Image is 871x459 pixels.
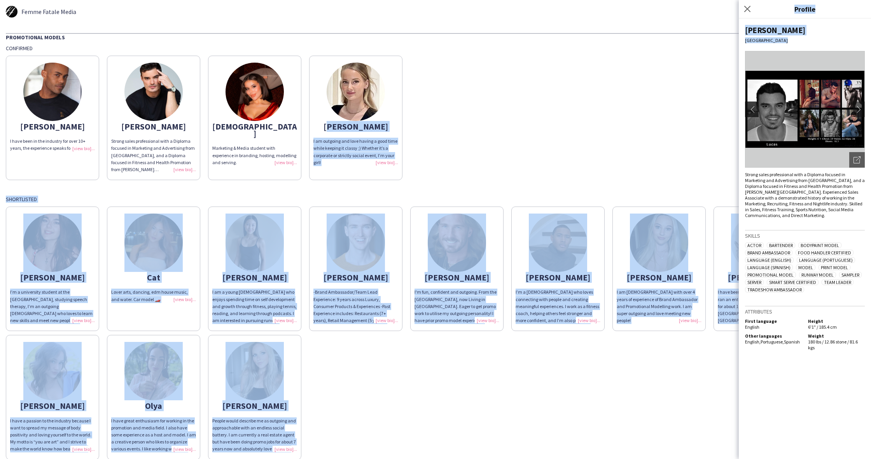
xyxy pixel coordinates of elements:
div: I have been in the industry for over 10+ years, the experience speaks for itself... [10,138,95,152]
img: thumb-63f7f53e959ce.jpeg [226,214,284,272]
span: Runway Model [799,272,836,278]
span: 6'1" / 185.4 cm [808,324,837,330]
img: thumb-2e9b7ce9-680a-44ea-8adf-db27e7a57aee.png [23,342,82,400]
img: thumb-677d7a4e19c05.jpg [529,214,587,272]
span: Language (English) [745,257,794,263]
span: Food Handler Certified [796,250,854,256]
span: Promotional Model [745,272,796,278]
div: [PERSON_NAME] [415,274,499,281]
div: [PERSON_NAME] [313,123,398,130]
span: Tradeshow Ambassador [745,287,804,293]
h5: First language [745,318,802,324]
div: People would describe me as outgoing and approachable with an endless social battery. I am curren... [212,417,297,453]
div: I have been a model and business owner, I ran an entertainment and events business for about 10 y... [718,289,803,324]
div: [PERSON_NAME] [111,123,196,130]
span: Brand Ambassador [745,250,792,256]
img: thumb-1d5e92f9-4f15-4484-a717-e9daa625263f.jpg [124,214,183,272]
img: thumb-64119321-85fc-47b7-b6db-7214232ac2a2.png [327,63,385,121]
div: Confirmed [6,45,865,52]
img: Crew avatar or photo [745,51,865,168]
span: English [745,324,759,330]
div: Olya [111,402,196,409]
img: thumb-644820e3bcc2e.jpeg [327,214,385,272]
div: [PERSON_NAME] [10,274,95,281]
h5: Height [808,318,865,324]
span: Language (Spanish) [745,265,793,270]
span: Actor [745,242,764,248]
div: [PERSON_NAME] [212,402,297,409]
div: [GEOGRAPHIC_DATA] [745,37,865,43]
span: Server [745,279,764,285]
div: [PERSON_NAME] [313,274,398,281]
div: [PERSON_NAME] [718,274,803,281]
h3: Attributes [745,308,865,315]
div: Strong sales professional with a Diploma focused in Marketing and Advertising from [GEOGRAPHIC_DA... [111,138,196,173]
img: thumb-67587c1c40245.jpeg [226,342,284,400]
span: Bodypaint Model [798,242,841,248]
div: [PERSON_NAME] [516,274,600,281]
div: Cat [111,274,196,281]
div: Promotional Models [6,33,865,41]
span: Language (Portuguese) [797,257,855,263]
div: [PERSON_NAME] [10,123,95,130]
h3: Profile [739,4,871,14]
span: English , [745,339,761,345]
div: I am [DEMOGRAPHIC_DATA] with over 4 years of experience of Brand Ambassador and Promotional Model... [617,289,701,324]
span: Bartender [767,242,795,248]
div: I have a passion to the industry because I want to spread my message of body positivity and lovin... [10,417,95,453]
div: -Brand Ambassador/Team Lead Experience: 9 years across Luxury, Consumer Products & Experiences -P... [313,289,398,324]
div: [PERSON_NAME] [745,25,865,35]
span: Femme Fatale Media [21,8,76,15]
div: I’m a university student at the [GEOGRAPHIC_DATA], studying speech therapy, I’m an outgoing [DEMO... [10,289,95,324]
img: thumb-5d261e8036265.jpg [6,6,17,18]
div: Lover arts, dancing, edm house music, and water. Car model 🏎️ [111,289,196,303]
h3: Skills [745,232,865,239]
img: thumb-68a5d570d71b7.jpg [428,214,486,272]
span: Team Leader [822,279,854,285]
img: thumb-a1540bf5-962d-43fd-a10b-07bc23b5d88f.jpg [731,214,789,272]
span: Smart Serve Certified [767,279,819,285]
div: Open photos pop-in [849,152,865,168]
div: I'm fun, confident and outgoing. From the [GEOGRAPHIC_DATA], now Living in [GEOGRAPHIC_DATA]. Eag... [415,289,499,324]
img: thumb-2994145f-c348-4b48-b6f3-a2d130272597.png [124,63,183,121]
img: thumb-702aafd1-c09d-4235-8faf-9718a90ceaf4.jpg [226,63,284,121]
span: 180 lbs / 12.86 stone / 81.6 kgs [808,339,858,350]
span: Sampler [839,272,862,278]
h5: Weight [808,333,865,339]
div: [PERSON_NAME] [617,274,701,281]
div: Marketing & Media student with experience in branding, hosting, modelling and serving. [212,145,297,166]
img: thumb-879dcd94-25a6-416e-ad88-70b51830eaa7.png [630,214,688,272]
div: I have great enthusiasm for working in the promotion and media field. I also have some experience... [111,417,196,453]
img: thumb-67abf76cd6315.jpeg [124,342,183,400]
div: Strong sales professional with a Diploma focused in Marketing and Advertising from [GEOGRAPHIC_DA... [745,172,865,218]
div: I am a young [DEMOGRAPHIC_DATA] who enjoys spending time on self development and growth through f... [212,289,297,324]
h5: Other languages [745,333,802,339]
div: Shortlisted [6,196,865,203]
span: Model [796,265,815,270]
span: I am outgoing and love having a good time while keeping it classy ;) Whether it’s a corporate or ... [313,138,397,165]
img: thumb-d65a1967-f3a1-4f5c-9580-5bc572cacd46.jpg [23,214,82,272]
span: Portuguese , [761,339,784,345]
div: [PERSON_NAME] [10,402,95,409]
div: [DEMOGRAPHIC_DATA] [212,123,297,137]
img: thumb-43a633ed-e84f-4aec-9efe-d2802e12109f.png [23,63,82,121]
div: [PERSON_NAME] [212,274,297,281]
span: Print Model [819,265,850,270]
span: Spanish [784,339,800,345]
div: I’m a [DEMOGRAPHIC_DATA] who loves connecting with people and creating meaningful experiences. I ... [516,289,600,324]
